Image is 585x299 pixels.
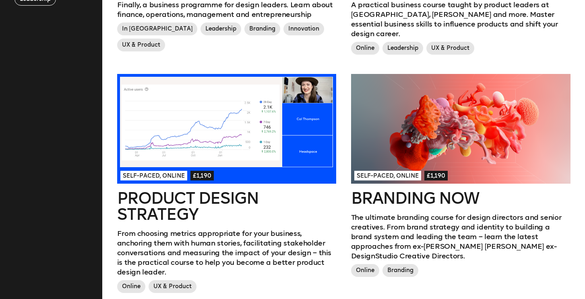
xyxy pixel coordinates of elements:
[244,23,280,35] span: Branding
[283,23,324,35] span: Innovation
[351,213,571,261] p: The ultimate branding course for design directors and senior creatives. From brand strategy and i...
[117,190,337,222] h2: Product Design Strategy
[190,171,214,180] span: £1,190
[117,39,165,51] span: UX & Product
[351,74,571,280] a: Self-paced, Online£1,190Branding NowThe ultimate branding course for design directors and senior ...
[201,23,241,35] span: Leadership
[351,42,379,55] span: Online
[382,264,418,277] span: Branding
[149,280,196,293] span: UX & Product
[117,74,337,296] a: Self-paced, Online£1,190Product Design StrategyFrom choosing metrics appropriate for your busines...
[117,229,337,277] p: From choosing metrics appropriate for your business, anchoring them with human stories, facilitat...
[424,171,448,180] span: £1,190
[117,23,198,35] span: In [GEOGRAPHIC_DATA]
[382,42,423,55] span: Leadership
[351,264,379,277] span: Online
[120,171,187,180] span: Self-paced, Online
[354,171,421,180] span: Self-paced, Online
[351,190,571,206] h2: Branding Now
[117,280,145,293] span: Online
[426,42,474,55] span: UX & Product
